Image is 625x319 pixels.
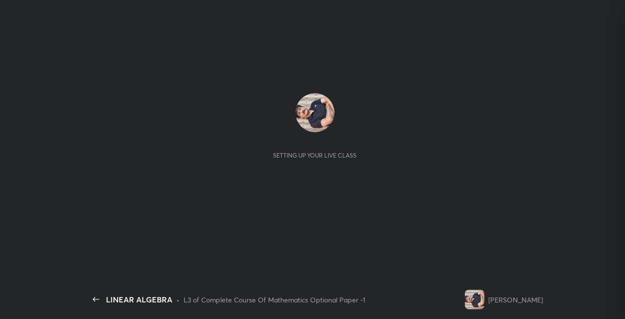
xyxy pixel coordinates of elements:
img: 1400c990764a43aca6cb280cd9c2ba30.jpg [295,93,334,132]
div: Setting up your live class [273,152,356,159]
img: 1400c990764a43aca6cb280cd9c2ba30.jpg [465,290,484,309]
div: • [176,295,180,305]
div: L3 of Complete Course Of Mathematics Optional Paper -1 [184,295,365,305]
div: [PERSON_NAME] [488,295,543,305]
div: LINEAR ALGEBRA [106,294,172,305]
